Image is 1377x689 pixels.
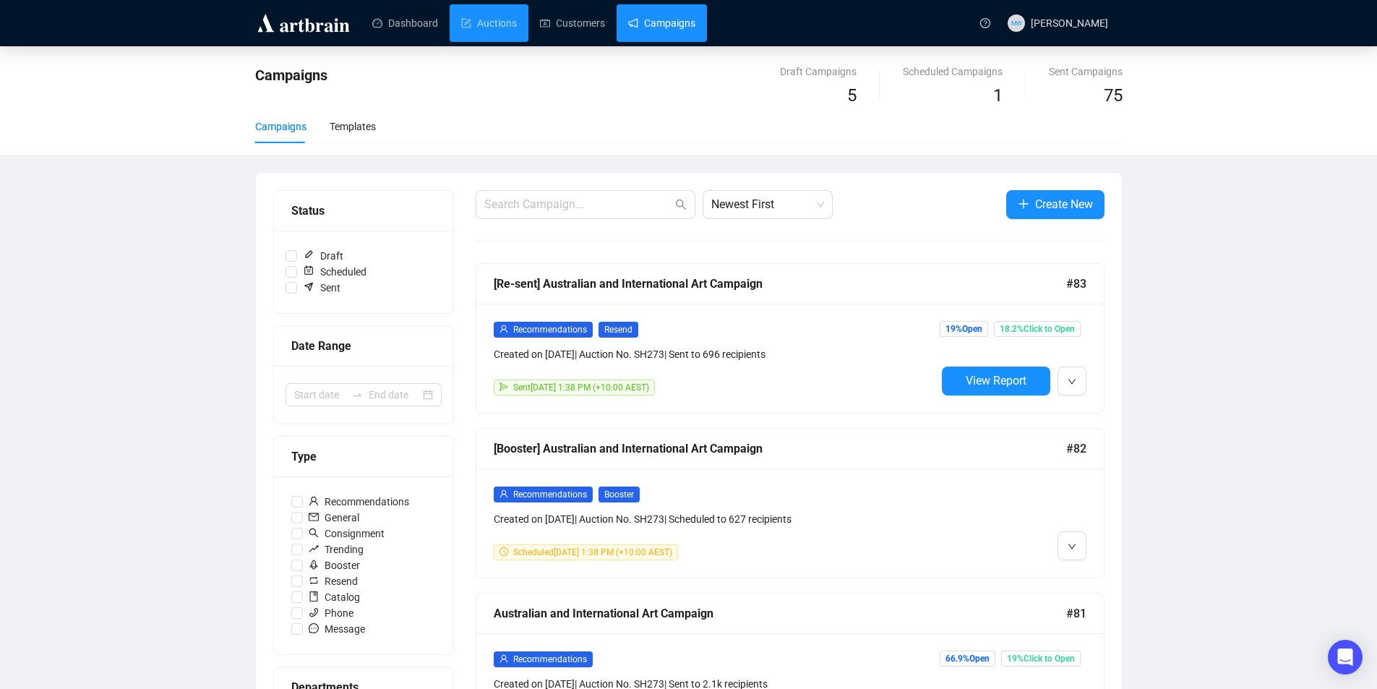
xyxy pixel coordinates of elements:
[494,604,1066,622] div: Australian and International Art Campaign
[476,428,1104,578] a: [Booster] Australian and International Art Campaign#82userRecommendationsBoosterCreated on [DATE]...
[994,321,1081,337] span: 18.2% Click to Open
[966,374,1026,388] span: View Report
[513,547,672,557] span: Scheduled [DATE] 1:38 PM (+10:00 AEST)
[942,367,1050,395] button: View Report
[303,557,366,573] span: Booster
[291,202,436,220] div: Status
[599,322,638,338] span: Resend
[494,511,936,527] div: Created on [DATE] | Auction No. SH273 | Scheduled to 627 recipients
[297,280,346,296] span: Sent
[303,494,415,510] span: Recommendations
[499,325,508,333] span: user
[303,605,359,621] span: Phone
[303,589,366,605] span: Catalog
[297,248,349,264] span: Draft
[1068,542,1076,551] span: down
[847,85,857,106] span: 5
[903,64,1003,80] div: Scheduled Campaigns
[372,4,438,42] a: Dashboard
[291,448,436,466] div: Type
[1049,64,1123,80] div: Sent Campaigns
[1066,440,1086,458] span: #82
[993,85,1003,106] span: 1
[499,382,508,391] span: send
[940,651,995,667] span: 66.9% Open
[1011,18,1021,28] span: MW
[494,346,936,362] div: Created on [DATE] | Auction No. SH273 | Sent to 696 recipients
[255,67,327,84] span: Campaigns
[303,573,364,589] span: Resend
[628,4,695,42] a: Campaigns
[780,64,857,80] div: Draft Campaigns
[303,510,365,526] span: General
[309,528,319,538] span: search
[303,526,390,542] span: Consignment
[1035,195,1093,213] span: Create New
[303,621,371,637] span: Message
[980,18,990,28] span: question-circle
[1031,17,1108,29] span: [PERSON_NAME]
[484,196,672,213] input: Search Campaign...
[494,440,1066,458] div: [Booster] Australian and International Art Campaign
[330,119,376,134] div: Templates
[711,191,824,218] span: Newest First
[499,547,508,556] span: clock-circle
[499,654,508,663] span: user
[351,389,363,401] span: to
[513,325,587,335] span: Recommendations
[513,382,649,393] span: Sent [DATE] 1:38 PM (+10:00 AEST)
[291,337,436,355] div: Date Range
[1104,85,1123,106] span: 75
[255,119,306,134] div: Campaigns
[351,389,363,401] span: swap-right
[255,12,352,35] img: logo
[1066,604,1086,622] span: #81
[309,496,319,506] span: user
[494,275,1066,293] div: [Re-sent] Australian and International Art Campaign
[303,542,369,557] span: Trending
[1066,275,1086,293] span: #83
[513,654,587,664] span: Recommendations
[940,321,988,337] span: 19% Open
[599,487,640,502] span: Booster
[513,489,587,500] span: Recommendations
[369,387,420,403] input: End date
[1068,377,1076,386] span: down
[499,489,508,498] span: user
[309,607,319,617] span: phone
[297,264,372,280] span: Scheduled
[309,512,319,522] span: mail
[540,4,605,42] a: Customers
[309,591,319,602] span: book
[461,4,517,42] a: Auctions
[1006,190,1104,219] button: Create New
[309,544,319,554] span: rise
[1001,651,1081,667] span: 19% Click to Open
[1328,640,1363,675] div: Open Intercom Messenger
[675,199,687,210] span: search
[309,560,319,570] span: rocket
[294,387,346,403] input: Start date
[1018,198,1029,210] span: plus
[476,263,1104,414] a: [Re-sent] Australian and International Art Campaign#83userRecommendationsResendCreated on [DATE]|...
[309,623,319,633] span: message
[309,575,319,586] span: retweet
